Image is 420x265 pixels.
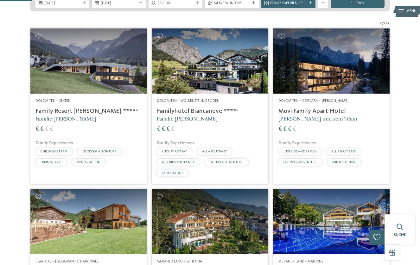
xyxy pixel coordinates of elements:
[35,140,73,145] span: Family Experiences
[171,126,175,132] span: €
[45,126,48,132] span: €
[152,189,268,255] img: Family Hotel Gutenberg ****
[214,1,250,6] span: Meine Wünsche
[35,99,71,103] span: Dolomiten – Sexten
[41,161,62,164] span: SKI-IN SKI-OUT
[157,140,194,145] span: Family Experiences
[101,1,137,6] span: [DATE]
[166,126,170,132] span: €
[157,108,263,115] h4: Familyhotel Biancaneve ****ˢ
[157,99,220,103] span: Dolomiten – Wolkenstein/Gröden
[35,126,39,132] span: €
[283,161,317,164] span: OUTDOOR ADVENTURE
[278,260,323,263] span: Meraner Land – Naturns
[384,21,385,26] span: /
[157,260,202,263] span: Meraner Land – Schenna
[278,140,316,145] span: Family Experiences
[278,126,282,132] span: €
[273,189,390,255] img: Familien Wellness Residence Tyrol ****
[40,126,44,132] span: €
[210,161,243,164] span: OUTDOOR ADVENTURE
[331,150,356,153] span: ALL ABOUT BABY
[288,126,291,132] span: €
[394,233,406,237] span: Suche
[278,115,357,122] span: [PERSON_NAME] und sein Team
[44,1,80,6] span: [DATE]
[270,1,306,6] span: Family Experiences
[273,28,390,94] img: Familienhotels gesucht? Hier findet ihr die besten!
[380,21,384,26] span: 27
[50,126,53,132] span: €
[77,161,100,164] span: WINTER ACTION
[30,28,147,94] img: Family Resort Rainer ****ˢ
[293,126,296,132] span: €
[152,28,268,94] img: Familienhotels gesucht? Hier findet ihr die besten!
[162,161,194,164] span: JUST KIDS AND FAMILY
[278,99,348,103] span: Dolomiten – Corvara – [PERSON_NAME]
[385,21,390,26] span: 27
[157,1,194,6] span: Region
[157,126,160,132] span: €
[202,150,227,153] span: ALL ABOUT BABY
[35,108,142,115] h4: Family Resort [PERSON_NAME] ****ˢ
[162,171,183,175] span: SKI-IN SKI-OUT
[278,108,385,115] h4: Movi Family Apart-Hotel
[35,115,96,122] span: Familie [PERSON_NAME]
[83,150,116,153] span: OUTDOOR ADVENTURE
[283,126,287,132] span: €
[157,115,218,122] span: Familie [PERSON_NAME]
[30,189,147,255] img: Familienhotels gesucht? Hier findet ihr die besten!
[351,1,364,5] span: filtern
[35,260,98,263] span: Eisacktal – [GEOGRAPHIC_DATA]/Vals
[162,126,165,132] span: €
[152,28,268,184] a: Familienhotels gesucht? Hier findet ihr die besten! Dolomiten – Wolkenstein/Gröden Familyhotel Bi...
[30,28,147,184] a: Familienhotels gesucht? Hier findet ihr die besten! Dolomiten – Sexten Family Resort [PERSON_NAME...
[41,150,67,153] span: CHILDREN’S FARM
[283,150,316,153] span: JUST KIDS AND FAMILY
[332,161,356,164] span: WINTER ACTION
[162,150,187,153] span: LUXURY RETREAT
[273,28,390,184] a: Familienhotels gesucht? Hier findet ihr die besten! Dolomiten – Corvara – [PERSON_NAME] Movi Fami...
